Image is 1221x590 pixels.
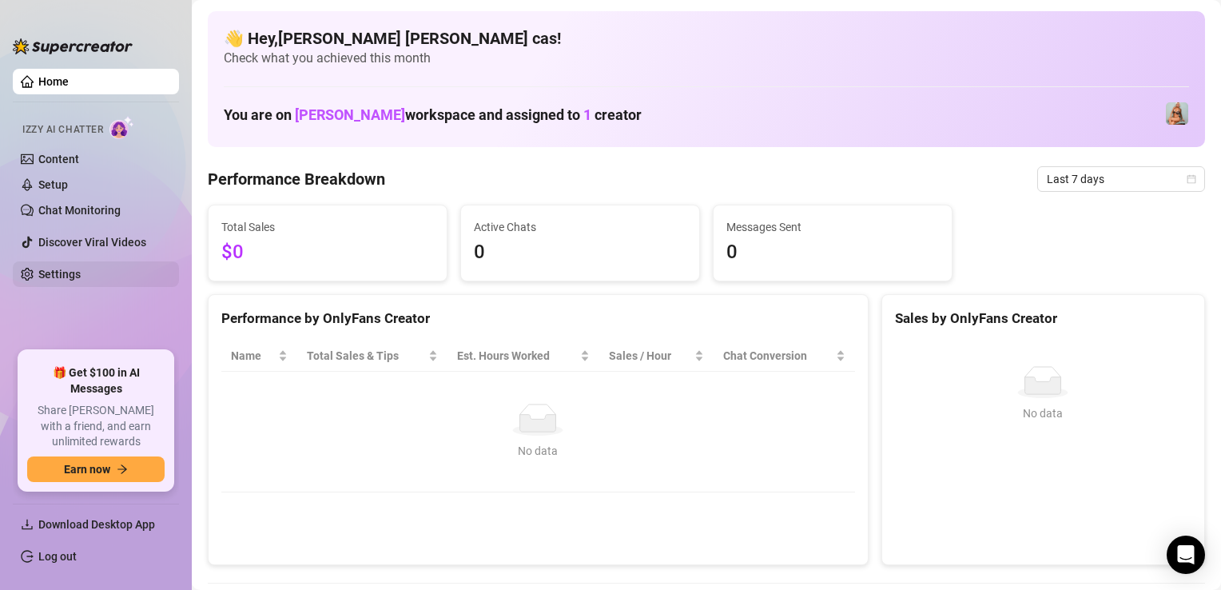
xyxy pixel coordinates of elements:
a: Chat Monitoring [38,204,121,217]
div: Open Intercom Messenger [1167,536,1205,574]
span: [PERSON_NAME] [295,106,405,123]
span: Izzy AI Chatter [22,122,103,138]
div: Est. Hours Worked [457,347,577,365]
span: Name [231,347,275,365]
h4: 👋 Hey, [PERSON_NAME] [PERSON_NAME] cas ! [224,27,1189,50]
span: calendar [1187,174,1196,184]
img: AI Chatter [109,116,134,139]
a: Home [38,75,69,88]
th: Chat Conversion [714,341,854,372]
span: 0 [726,237,939,268]
th: Total Sales & Tips [297,341,447,372]
a: Setup [38,178,68,191]
img: logo-BBDzfeDw.svg [13,38,133,54]
span: Check what you achieved this month [224,50,1189,67]
div: Sales by OnlyFans Creator [895,308,1191,329]
span: arrow-right [117,464,128,475]
h4: Performance Breakdown [208,168,385,190]
img: Ageless [1166,102,1188,125]
span: $0 [221,237,434,268]
span: Download Desktop App [38,518,155,531]
span: Total Sales [221,218,434,236]
th: Name [221,341,297,372]
a: Log out [38,550,77,563]
span: 0 [474,237,686,268]
div: No data [237,442,839,460]
span: Last 7 days [1047,167,1195,191]
a: Discover Viral Videos [38,236,146,249]
a: Settings [38,268,81,281]
th: Sales / Hour [599,341,714,372]
span: 🎁 Get $100 in AI Messages [27,365,165,397]
span: download [21,518,34,531]
span: Messages Sent [726,218,939,236]
span: Chat Conversion [723,347,832,365]
h1: You are on workspace and assigned to creator [224,106,642,124]
span: 1 [583,106,591,123]
span: Sales / Hour [609,347,691,365]
div: Performance by OnlyFans Creator [221,308,855,329]
a: Content [38,153,79,165]
span: Share [PERSON_NAME] with a friend, and earn unlimited rewards [27,403,165,450]
div: No data [901,405,1185,422]
span: Earn now [64,463,110,476]
span: Active Chats [474,218,686,236]
span: Total Sales & Tips [307,347,425,365]
button: Earn nowarrow-right [27,456,165,482]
